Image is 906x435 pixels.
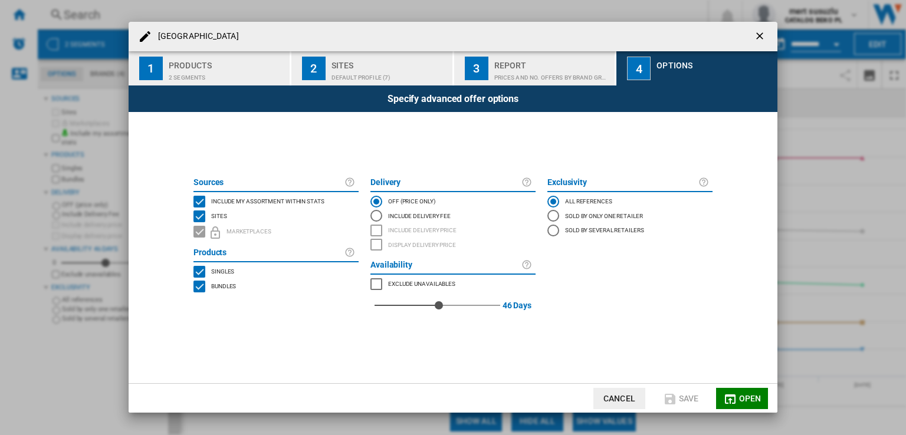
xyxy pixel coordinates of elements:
h4: [GEOGRAPHIC_DATA] [152,31,239,42]
span: Include my assortment within stats [211,196,324,205]
button: 3 Report Prices and No. offers by brand graph [454,51,616,85]
div: Report [494,56,610,68]
button: 4 Options [616,51,777,85]
div: Products [169,56,285,68]
md-checkbox: SHOW DELIVERY PRICE [370,238,536,252]
md-checkbox: INCLUDE MY SITE [193,195,359,209]
md-checkbox: MARKETPLACES [193,223,359,240]
button: 2 Sites Default profile (7) [291,51,454,85]
button: Save [655,388,707,409]
button: 1 Products 2 segments [129,51,291,85]
label: Exclusivity [547,176,698,190]
button: Cancel [593,388,645,409]
span: Sites [211,211,227,219]
div: 4 [627,57,651,80]
md-radio-button: All references [547,195,713,209]
md-slider: red [375,291,500,319]
md-checkbox: SITES [193,209,359,223]
span: Save [679,394,699,403]
md-radio-button: Include Delivery Fee [370,209,536,223]
md-checkbox: INCLUDE DELIVERY PRICE [370,223,536,238]
md-radio-button: Sold by only one retailer [547,209,713,223]
div: 1 [139,57,163,80]
button: getI18NText('BUTTONS.CLOSE_DIALOG') [749,25,773,48]
div: 3 [465,57,488,80]
label: Sources [193,176,344,190]
div: Sites [331,56,448,68]
md-checkbox: MARKETPLACES [370,277,536,292]
label: Products [193,246,344,260]
label: Delivery [370,176,521,190]
span: Marketplaces [226,226,271,235]
md-checkbox: BUNDLES [193,279,359,294]
div: Default profile (7) [331,68,448,81]
span: Display delivery price [388,240,456,248]
div: Options [656,56,773,68]
md-checkbox: SINGLE [193,265,359,279]
label: 46 Days [503,291,531,319]
div: 2 [302,57,326,80]
button: Open [716,388,768,409]
span: Singles [211,266,234,275]
ng-md-icon: getI18NText('BUTTONS.CLOSE_DIALOG') [754,30,768,44]
label: Availability [370,258,521,272]
span: Exclude unavailables [388,279,455,287]
md-radio-button: Sold by several retailers [547,223,713,238]
span: Include delivery price [388,225,457,233]
div: 2 segments [169,68,285,81]
div: Prices and No. offers by brand graph [494,68,610,81]
span: Bundles [211,281,236,289]
span: Open [739,394,761,403]
md-radio-button: OFF (price only) [370,195,536,209]
div: Specify advanced offer options [129,85,777,112]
